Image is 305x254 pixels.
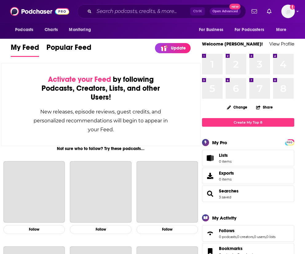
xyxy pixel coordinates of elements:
a: 0 creators [237,235,253,239]
button: Change [223,103,251,111]
span: Bookmarks [219,246,243,251]
span: Follows [219,228,235,233]
span: My Feed [11,43,39,56]
svg: Add a profile image [290,5,295,10]
div: My Activity [212,215,236,221]
a: 0 lists [266,235,275,239]
button: Follow [137,225,198,234]
span: Lists [219,153,228,158]
span: Logged in as GregKubie [281,5,295,18]
span: Exports [204,172,216,180]
a: The Joe Rogan Experience [3,161,65,223]
div: Search podcasts, credits, & more... [77,4,246,18]
a: 0 podcasts [219,235,236,239]
a: 0 users [254,235,266,239]
a: View Profile [269,41,294,47]
a: Exports [202,168,294,184]
a: Welcome [PERSON_NAME]! [202,41,263,47]
button: Follow [3,225,65,234]
button: Share [256,101,273,113]
a: Planet Money [137,161,198,223]
span: More [276,26,287,34]
button: open menu [272,24,294,36]
span: Ctrl K [190,7,205,15]
button: open menu [195,24,231,36]
span: Exports [219,170,234,176]
span: Lists [219,153,232,158]
img: Podchaser - Follow, Share and Rate Podcasts [10,6,69,17]
a: This American Life [70,161,131,223]
button: Follow [70,225,131,234]
button: open menu [231,24,273,36]
span: Popular Feed [46,43,91,56]
a: PRO [286,140,293,144]
span: Lists [204,154,216,162]
a: 3 saved [219,195,231,199]
a: My Feed [11,43,39,57]
a: Popular Feed [46,43,91,57]
input: Search podcasts, credits, & more... [94,6,190,16]
span: Charts [45,26,58,34]
button: Open AdvancedNew [210,8,241,15]
span: 0 items [219,177,234,181]
span: 0 items [219,159,232,164]
div: My Pro [212,140,227,145]
a: Update [155,43,191,53]
a: Charts [41,24,61,36]
div: by following Podcasts, Creators, Lists, and other Users! [32,75,169,102]
a: Searches [219,188,239,194]
span: Monitoring [69,26,91,34]
a: Follows [204,229,216,238]
a: Show notifications dropdown [249,6,259,17]
span: Activate your Feed [48,75,111,84]
img: User Profile [281,5,295,18]
span: New [229,4,240,10]
p: Update [171,46,186,51]
span: Searches [202,185,294,202]
span: Follows [202,225,294,242]
a: Searches [204,189,216,198]
a: Create My Top 8 [202,118,294,126]
div: New releases, episode reviews, guest credits, and personalized recommendations will begin to appe... [32,107,169,134]
span: For Podcasters [235,26,264,34]
span: Podcasts [15,26,33,34]
a: Show notifications dropdown [264,6,274,17]
button: open menu [65,24,99,36]
a: Bookmarks [219,246,255,251]
div: Not sure who to follow? Try these podcasts... [1,146,200,151]
span: , [266,235,266,239]
button: open menu [11,24,41,36]
span: Open Advanced [212,10,238,13]
a: Lists [202,150,294,166]
span: PRO [286,140,293,145]
a: Follows [219,228,275,233]
span: For Business [199,26,223,34]
button: Show profile menu [281,5,295,18]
